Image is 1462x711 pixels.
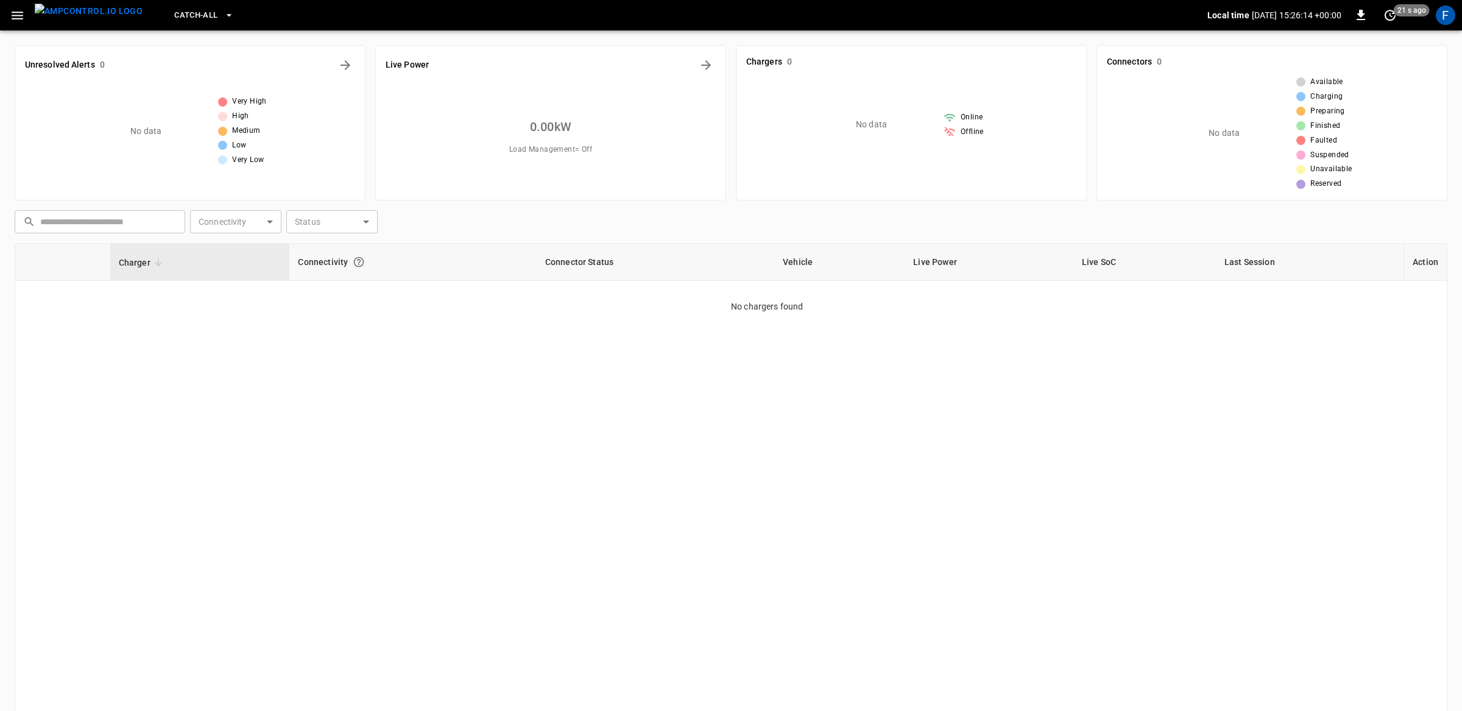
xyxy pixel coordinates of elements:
[35,4,143,19] img: ampcontrol.io logo
[1216,244,1404,281] th: Last Session
[1310,120,1340,132] span: Finished
[348,251,370,273] button: Connection between the charger and our software.
[1310,105,1345,118] span: Preparing
[1310,91,1343,103] span: Charging
[232,96,267,108] span: Very High
[1310,149,1349,161] span: Suspended
[696,55,716,75] button: Energy Overview
[232,110,249,122] span: High
[1310,163,1352,175] span: Unavailable
[1157,55,1162,69] h6: 0
[537,244,774,281] th: Connector Status
[386,58,429,72] h6: Live Power
[1310,135,1337,147] span: Faulted
[856,118,887,131] p: No data
[1107,55,1152,69] h6: Connectors
[1209,127,1240,140] p: No data
[774,244,905,281] th: Vehicle
[336,55,355,75] button: All Alerts
[1394,4,1430,16] span: 21 s ago
[232,125,260,137] span: Medium
[25,58,95,72] h6: Unresolved Alerts
[1252,9,1341,21] p: [DATE] 15:26:14 +00:00
[961,126,984,138] span: Offline
[787,55,792,69] h6: 0
[731,281,1447,313] p: No chargers found
[509,144,592,156] span: Load Management = Off
[530,117,571,136] h6: 0.00 kW
[1073,244,1216,281] th: Live SoC
[232,140,246,152] span: Low
[100,58,105,72] h6: 0
[119,255,166,270] span: Charger
[961,111,983,124] span: Online
[1207,9,1249,21] p: Local time
[298,251,528,273] div: Connectivity
[746,55,782,69] h6: Chargers
[905,244,1073,281] th: Live Power
[174,9,217,23] span: Catch-all
[130,125,161,138] p: No data
[1436,5,1455,25] div: profile-icon
[1310,76,1343,88] span: Available
[169,4,238,27] button: Catch-all
[1310,178,1341,190] span: Reserved
[232,154,264,166] span: Very Low
[1404,244,1447,281] th: Action
[1380,5,1400,25] button: set refresh interval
